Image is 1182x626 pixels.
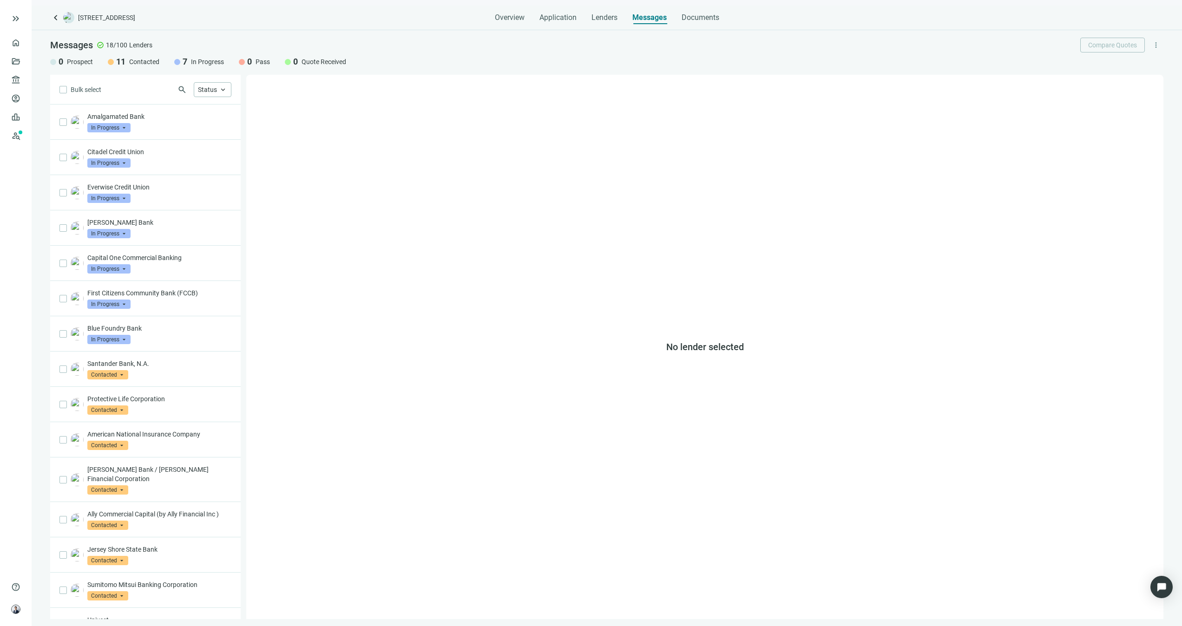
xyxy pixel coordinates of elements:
[87,218,231,227] p: [PERSON_NAME] Bank
[87,335,131,344] span: In Progress
[87,405,128,415] span: Contacted
[219,85,227,94] span: keyboard_arrow_up
[246,75,1163,619] div: No lender selected
[87,580,231,589] p: Sumitomo Mitsui Banking Corporation
[1149,38,1163,52] button: more_vert
[67,57,93,66] span: Prospect
[87,158,131,168] span: In Progress
[116,56,125,67] span: 11
[87,615,231,625] p: Univest
[71,433,84,446] img: 1f975bcb-39a8-4475-90f7-6a1a3e5ff7e7
[11,582,20,592] span: help
[71,548,84,561] img: 50a05ca7-f401-4728-bf75-7e3705f5fdad
[302,57,346,66] span: Quote Received
[106,40,127,50] span: 18/100
[87,229,131,238] span: In Progress
[87,441,128,450] span: Contacted
[71,222,84,235] img: 3c802d7e-114a-4634-a557-878eed3032f8.png
[10,13,21,24] button: keyboard_double_arrow_right
[71,292,84,305] img: 4588c9b8-42bf-4904-b2a7-d5f7e0193bdf
[12,605,20,613] img: avatar
[1080,38,1145,52] button: Compare Quotes
[632,13,667,22] span: Messages
[71,327,84,340] img: 22c0c756-752d-4072-b9f7-266bf648b86f
[87,253,231,262] p: Capital One Commercial Banking
[97,41,104,49] span: check_circle
[63,12,74,23] img: deal-logo
[50,12,61,23] a: keyboard_arrow_left
[71,473,84,486] img: 57d14a27-cdc9-4d6c-8a64-901f777736eb.png
[198,86,217,93] span: Status
[87,324,231,333] p: Blue Foundry Bank
[293,56,298,67] span: 0
[59,56,63,67] span: 0
[87,359,231,368] p: Santander Bank, N.A.
[87,183,231,192] p: Everwise Credit Union
[50,39,93,51] span: Messages
[87,394,231,404] p: Protective Life Corporation
[87,112,231,121] p: Amalgamated Bank
[129,57,159,66] span: Contacted
[191,57,224,66] span: In Progress
[87,545,231,554] p: Jersey Shore State Bank
[71,257,84,270] img: 2cbe36fd-62e2-470a-a228-3f5ee6a9a64a
[87,288,231,298] p: First Citizens Community Bank (FCCB)
[247,56,252,67] span: 0
[71,186,84,199] img: 85cc5686-cbfb-4092-b6a7-d9e9e3daedf0
[78,13,135,22] span: [STREET_ADDRESS]
[71,151,84,164] img: 2938654b-dc07-4747-b65f-292b1ebd5470
[87,264,131,274] span: In Progress
[591,13,617,22] span: Lenders
[71,363,84,376] img: 261f0efd-13fc-4df4-ba06-34423248265b
[87,194,131,203] span: In Progress
[87,465,231,483] p: [PERSON_NAME] Bank / [PERSON_NAME] Financial Corporation
[87,147,231,156] p: Citadel Credit Union
[87,521,128,530] span: Contacted
[87,485,128,495] span: Contacted
[495,13,525,22] span: Overview
[71,85,101,95] span: Bulk select
[129,40,152,50] span: Lenders
[177,85,187,94] span: search
[71,513,84,526] img: 6c40ddf9-8141-45da-b156-0a96a48bf26c
[87,370,128,379] span: Contacted
[87,300,131,309] span: In Progress
[256,57,270,66] span: Pass
[682,13,719,22] span: Documents
[1150,576,1173,598] div: Open Intercom Messenger
[539,13,577,22] span: Application
[11,75,18,85] span: account_balance
[87,430,231,439] p: American National Insurance Company
[183,56,187,67] span: 7
[87,556,128,565] span: Contacted
[71,398,84,411] img: 4475daf1-02ad-4071-bd35-4fddd677ec0c
[87,509,231,519] p: Ally Commercial Capital (by Ally Financial Inc )
[87,123,131,132] span: In Progress
[1152,41,1160,49] span: more_vert
[71,584,84,597] img: 51bf7309-c43e-4b21-845f-5c091e243190
[71,116,84,129] img: af88d749-cef5-4d86-8bbf-8a2e4d1f3b26
[87,591,128,600] span: Contacted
